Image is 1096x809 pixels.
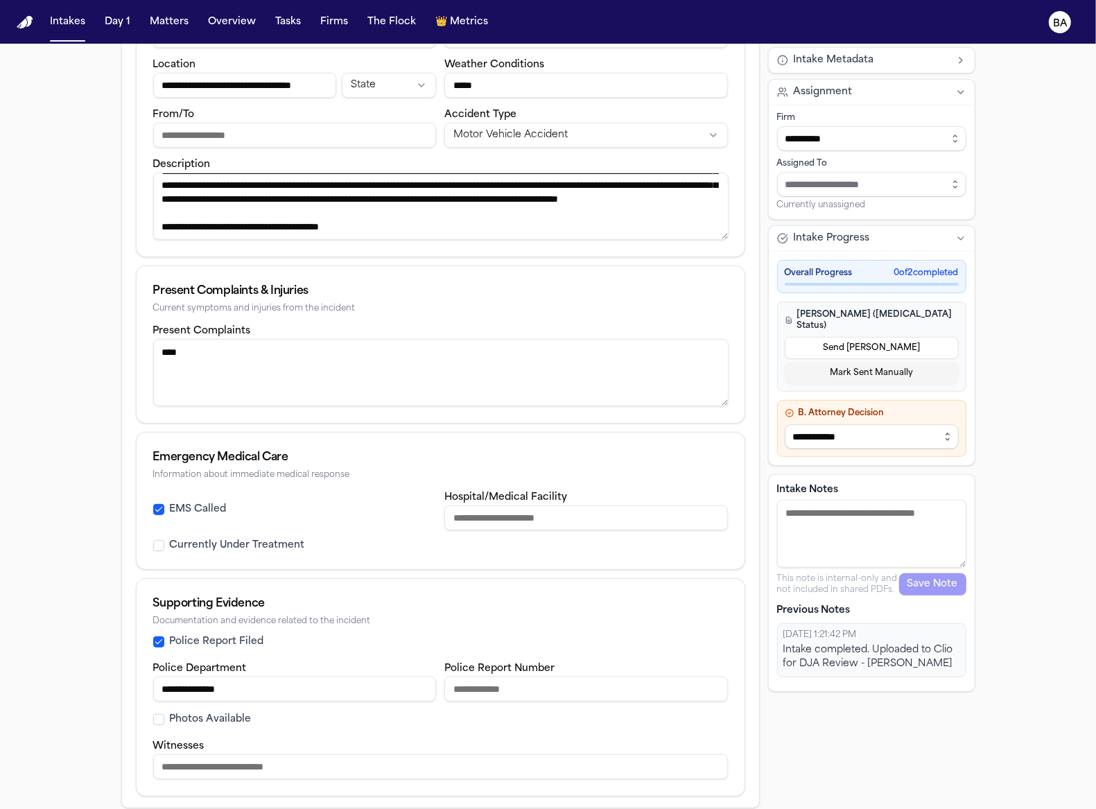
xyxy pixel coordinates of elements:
[153,677,437,702] input: Police department
[342,73,436,98] button: Incident state
[777,604,966,618] p: Previous Notes
[270,10,306,35] button: Tasks
[785,268,853,279] span: Overall Progress
[777,126,966,151] input: Select firm
[202,10,261,35] button: Overview
[894,268,959,279] span: 0 of 2 completed
[783,629,960,641] div: [DATE] 1:21:42 PM
[153,304,728,314] div: Current symptoms and injuries from the incident
[153,73,336,98] input: Incident location
[794,85,853,99] span: Assignment
[783,643,960,671] div: Intake completed. Uploaded to Clio for DJA Review - [PERSON_NAME]
[769,48,975,73] button: Intake Metadata
[153,470,728,480] div: Information about immediate medical response
[170,503,227,516] label: EMS Called
[17,16,33,29] a: Home
[444,73,728,98] input: Weather conditions
[153,741,205,751] label: Witnesses
[444,663,555,674] label: Police Report Number
[777,172,966,197] input: Assign to staff member
[444,110,516,120] label: Accident Type
[785,337,959,359] button: Send [PERSON_NAME]
[153,449,728,466] div: Emergency Medical Care
[444,505,728,530] input: Hospital or medical facility
[44,10,91,35] button: Intakes
[430,10,494,35] button: crownMetrics
[153,173,729,240] textarea: Incident description
[769,226,975,251] button: Intake Progress
[153,110,195,120] label: From/To
[153,616,728,627] div: Documentation and evidence related to the incident
[777,573,899,595] p: This note is internal-only and not included in shared PDFs.
[777,158,966,169] div: Assigned To
[794,232,870,245] span: Intake Progress
[444,60,544,70] label: Weather Conditions
[769,80,975,105] button: Assignment
[153,326,251,336] label: Present Complaints
[153,663,247,674] label: Police Department
[153,159,211,170] label: Description
[785,309,959,331] h4: [PERSON_NAME] ([MEDICAL_DATA] Status)
[794,53,874,67] span: Intake Metadata
[170,635,264,649] label: Police Report Filed
[777,483,966,497] label: Intake Notes
[777,200,866,211] span: Currently unassigned
[785,362,959,384] button: Mark Sent Manually
[99,10,136,35] button: Day 1
[153,595,728,612] div: Supporting Evidence
[153,123,437,148] input: From/To destination
[153,754,728,779] input: Witnesses
[153,339,729,406] textarea: Present complaints
[153,60,196,70] label: Location
[777,112,966,123] div: Firm
[153,283,728,299] div: Present Complaints & Injuries
[144,10,194,35] button: Matters
[777,500,966,568] textarea: Intake notes
[315,10,354,35] button: Firms
[444,492,567,503] label: Hospital/Medical Facility
[444,677,728,702] input: Police report number
[785,408,959,419] h4: B. Attorney Decision
[170,539,305,553] label: Currently Under Treatment
[170,713,252,727] label: Photos Available
[362,10,421,35] button: The Flock
[17,16,33,29] img: Finch Logo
